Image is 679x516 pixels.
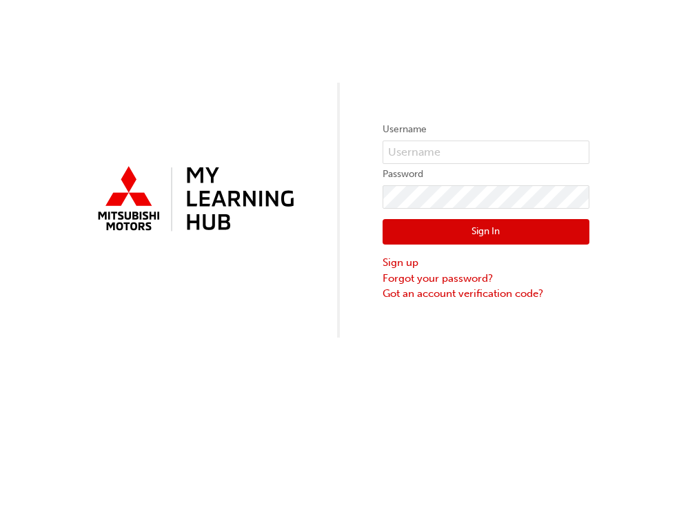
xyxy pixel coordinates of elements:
[383,271,589,287] a: Forgot your password?
[383,166,589,183] label: Password
[90,161,297,239] img: mmal
[383,141,589,164] input: Username
[383,255,589,271] a: Sign up
[383,121,589,138] label: Username
[383,219,589,245] button: Sign In
[383,286,589,302] a: Got an account verification code?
